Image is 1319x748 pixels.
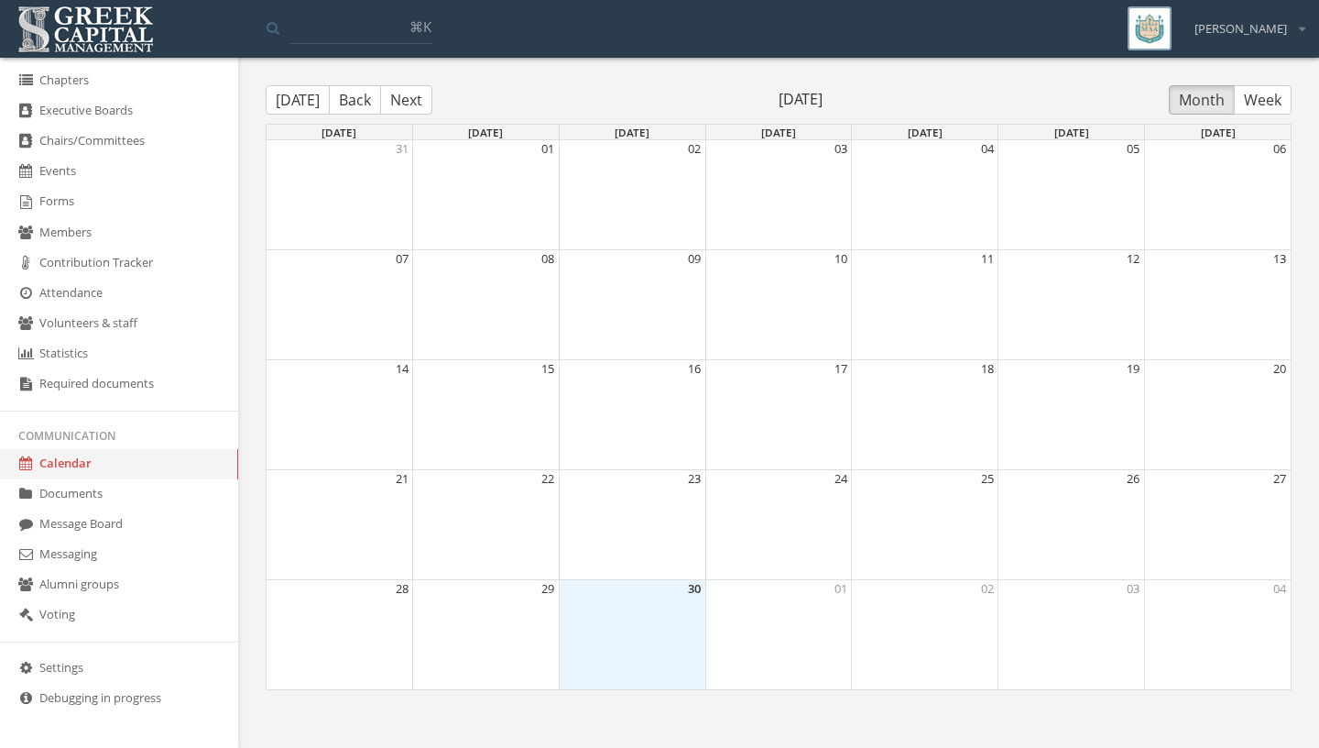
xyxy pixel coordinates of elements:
[322,125,356,139] span: [DATE]
[1234,85,1292,115] button: Week
[1169,85,1235,115] button: Month
[1273,250,1286,268] button: 13
[688,580,701,598] button: 30
[1194,20,1287,38] span: [PERSON_NAME]
[761,125,796,139] span: [DATE]
[1201,125,1236,139] span: [DATE]
[380,85,432,115] button: Next
[981,250,994,268] button: 11
[541,470,554,488] button: 22
[1054,125,1089,139] span: [DATE]
[981,470,994,488] button: 25
[396,580,409,598] button: 28
[266,85,330,115] button: [DATE]
[1127,580,1139,598] button: 03
[834,140,847,158] button: 03
[1127,250,1139,268] button: 12
[541,360,554,378] button: 15
[981,140,994,158] button: 04
[688,470,701,488] button: 23
[266,124,1292,691] div: Month View
[1273,360,1286,378] button: 20
[432,89,1169,110] span: [DATE]
[688,140,701,158] button: 02
[1127,360,1139,378] button: 19
[834,360,847,378] button: 17
[541,580,554,598] button: 29
[981,360,994,378] button: 18
[1127,470,1139,488] button: 26
[396,470,409,488] button: 21
[409,17,431,36] span: ⌘K
[396,140,409,158] button: 31
[615,125,649,139] span: [DATE]
[329,85,381,115] button: Back
[468,125,503,139] span: [DATE]
[908,125,943,139] span: [DATE]
[541,250,554,268] button: 08
[834,470,847,488] button: 24
[688,250,701,268] button: 09
[396,360,409,378] button: 14
[1273,140,1286,158] button: 06
[396,250,409,268] button: 07
[1273,580,1286,598] button: 04
[834,250,847,268] button: 10
[834,580,847,598] button: 01
[1183,6,1305,38] div: [PERSON_NAME]
[1273,470,1286,488] button: 27
[541,140,554,158] button: 01
[981,580,994,598] button: 02
[688,360,701,378] button: 16
[1127,140,1139,158] button: 05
